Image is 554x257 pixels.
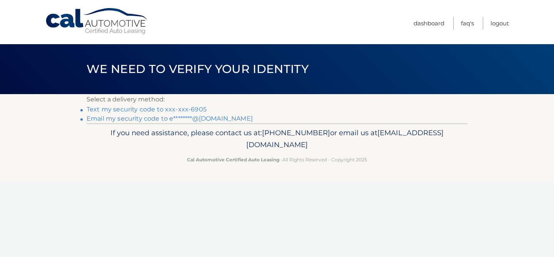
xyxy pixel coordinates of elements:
[92,156,462,164] p: - All Rights Reserved - Copyright 2025
[45,8,149,35] a: Cal Automotive
[491,17,509,30] a: Logout
[461,17,474,30] a: FAQ's
[92,127,462,151] p: If you need assistance, please contact us at: or email us at
[262,128,330,137] span: [PHONE_NUMBER]
[414,17,444,30] a: Dashboard
[87,94,467,105] p: Select a delivery method:
[87,62,309,76] span: We need to verify your identity
[87,106,207,113] a: Text my security code to xxx-xxx-6905
[187,157,279,162] strong: Cal Automotive Certified Auto Leasing
[87,115,253,122] a: Email my security code to e********@[DOMAIN_NAME]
